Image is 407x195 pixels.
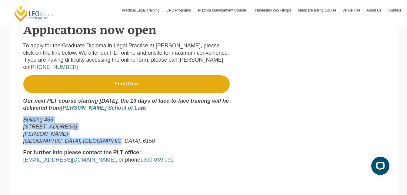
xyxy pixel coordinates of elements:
[29,64,78,70] a: [PHONE_NUMBER]
[23,149,230,163] p: , or phone
[14,5,54,22] a: [PERSON_NAME] Centre for Law
[23,149,141,156] strong: For further info please contact the PLT office:
[23,124,77,130] em: [STREET_ADDRESS]
[23,131,68,137] em: [PERSON_NAME]
[339,2,363,19] a: Venue Hire
[250,2,295,19] a: Traineeship Workshops
[140,157,174,163] a: 1300 039 031
[23,75,230,93] a: Enrol Now
[366,154,392,180] iframe: LiveChat chat widget
[23,157,116,163] a: [EMAIL_ADDRESS][DOMAIN_NAME]
[61,105,145,111] a: [PERSON_NAME] School of Law
[23,138,155,144] em: [GEOGRAPHIC_DATA], [GEOGRAPHIC_DATA], 6150
[385,2,404,19] a: Contact
[23,98,229,111] strong: Our next PLT course starting [DATE], the 13 days of face-to-face training will be delivered from :
[23,42,230,71] p: To apply for the Graduate Diploma in Legal Practice at [PERSON_NAME], please click on the link be...
[23,117,53,123] em: Building 465
[295,2,339,19] a: Medicare Billing Course
[363,2,385,19] a: About Us
[119,2,164,19] a: Practical Legal Training
[23,23,384,36] h2: Applications now open
[195,2,250,19] a: Practice Management Course
[163,2,195,19] a: CPD Programs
